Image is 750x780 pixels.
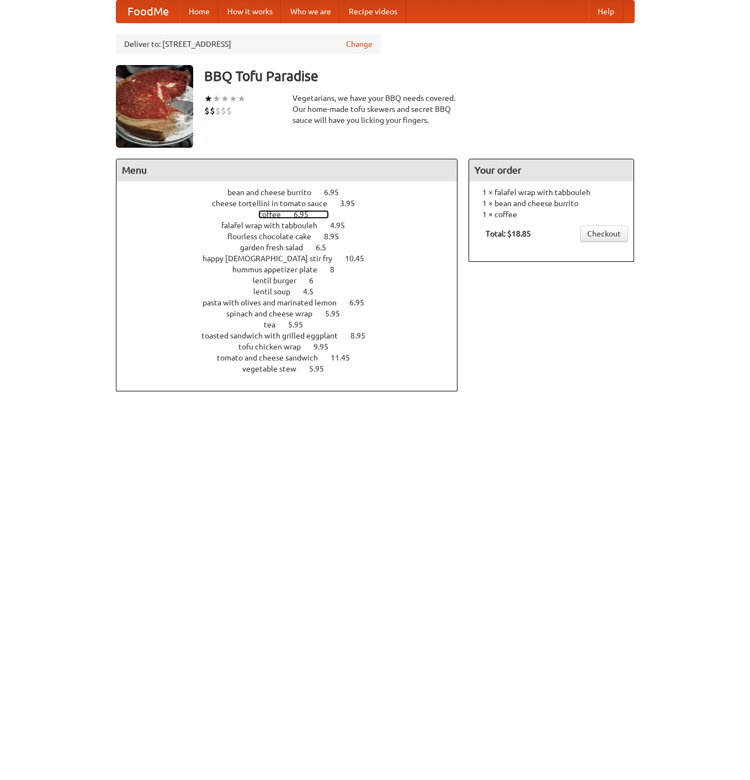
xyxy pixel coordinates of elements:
[288,320,314,329] span: 5.95
[240,243,347,252] a: garden fresh salad 6.5
[226,105,232,117] li: $
[475,198,628,209] li: 1 × bean and cheese burrito
[212,199,338,208] span: cheese tortellini in tomato sauce
[253,287,334,296] a: lentil soup 4.5
[116,65,193,148] img: angular.jpg
[204,65,635,87] h3: BBQ Tofu Paradise
[580,225,628,242] a: Checkout
[340,199,366,208] span: 3.95
[203,254,385,263] a: happy [DEMOGRAPHIC_DATA] stir fry 10.45
[475,187,628,198] li: 1 × falafel wrap with tabbouleh
[303,287,325,296] span: 4.5
[281,1,340,23] a: Who we are
[316,243,337,252] span: 6.5
[227,188,322,197] span: bean and cheese burrito
[212,199,375,208] a: cheese tortellini in tomato sauce 3.95
[221,221,328,230] span: falafel wrap with tabbouleh
[116,159,458,181] h4: Menu
[242,364,344,373] a: vegetable stew 5.95
[294,210,320,219] span: 6.95
[227,232,359,241] a: flourless chocolate cake 8.95
[203,298,348,307] span: pasta with olives and marinated lemon
[229,93,237,105] li: ★
[325,309,351,318] span: 5.95
[180,1,219,23] a: Home
[227,232,322,241] span: flourless chocolate cake
[238,342,349,351] a: tofu chicken wrap 9.95
[237,93,246,105] li: ★
[330,221,356,230] span: 4.95
[292,93,458,126] div: Vegetarians, we have your BBQ needs covered. Our home-made tofu skewers and secret BBQ sauce will...
[345,254,375,263] span: 10.45
[203,298,385,307] a: pasta with olives and marinated lemon 6.95
[221,105,226,117] li: $
[469,159,634,181] h4: Your order
[313,342,339,351] span: 9.95
[253,276,307,285] span: lentil burger
[232,265,355,274] a: hummus appetizer plate 8
[217,353,329,362] span: tomato and cheese sandwich
[221,93,229,105] li: ★
[212,93,221,105] li: ★
[227,188,359,197] a: bean and cheese burrito 6.95
[331,353,361,362] span: 11.45
[340,1,406,23] a: Recipe videos
[116,1,180,23] a: FoodMe
[346,39,373,50] a: Change
[589,1,623,23] a: Help
[264,320,323,329] a: tea 5.95
[242,364,307,373] span: vegetable stew
[475,209,628,220] li: 1 × coffee
[253,287,301,296] span: lentil soup
[203,254,343,263] span: happy [DEMOGRAPHIC_DATA] stir fry
[116,34,381,54] div: Deliver to: [STREET_ADDRESS]
[226,309,323,318] span: spinach and cheese wrap
[330,265,345,274] span: 8
[258,210,292,219] span: coffee
[240,243,314,252] span: garden fresh salad
[201,331,349,340] span: toasted sandwich with grilled eggplant
[201,331,386,340] a: toasted sandwich with grilled eggplant 8.95
[204,105,210,117] li: $
[350,331,376,340] span: 8.95
[309,364,335,373] span: 5.95
[219,1,281,23] a: How it works
[324,188,350,197] span: 6.95
[226,309,360,318] a: spinach and cheese wrap 5.95
[309,276,325,285] span: 6
[258,210,329,219] a: coffee 6.95
[238,342,312,351] span: tofu chicken wrap
[232,265,328,274] span: hummus appetizer plate
[221,221,365,230] a: falafel wrap with tabbouleh 4.95
[217,353,370,362] a: tomato and cheese sandwich 11.45
[349,298,375,307] span: 6.95
[486,229,531,238] b: Total: $18.85
[253,276,334,285] a: lentil burger 6
[210,105,215,117] li: $
[324,232,350,241] span: 8.95
[215,105,221,117] li: $
[204,93,212,105] li: ★
[264,320,286,329] span: tea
